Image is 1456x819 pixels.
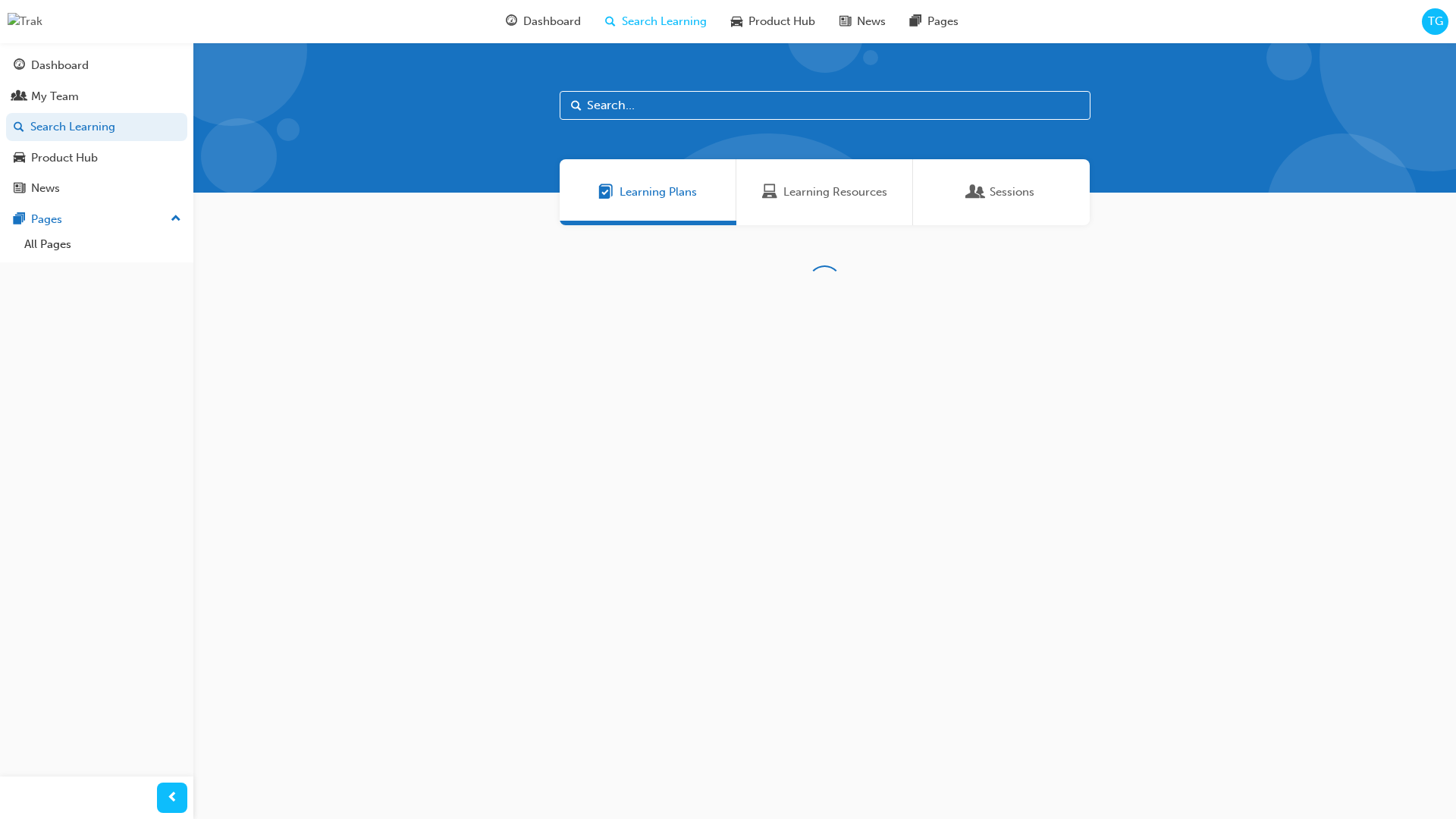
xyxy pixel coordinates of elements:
[1422,8,1448,35] button: TG
[14,182,25,196] span: news-icon
[913,159,1090,225] a: SessionsSessions
[1428,13,1443,30] span: TG
[571,97,582,115] span: Search
[6,174,187,202] a: News
[14,121,24,134] span: search-icon
[560,91,1090,120] input: Search...
[719,6,827,37] a: car-iconProduct Hub
[605,12,616,31] span: search-icon
[593,6,719,37] a: search-iconSearch Learning
[171,209,181,229] span: up-icon
[762,184,777,201] span: Learning Resources
[18,233,187,256] a: All Pages
[898,6,971,37] a: pages-iconPages
[827,6,898,37] a: news-iconNews
[748,13,815,30] span: Product Hub
[620,184,697,201] span: Learning Plans
[31,211,62,228] div: Pages
[523,13,581,30] span: Dashboard
[31,149,98,167] div: Product Hub
[6,49,187,206] button: DashboardMy TeamSearch LearningProduct HubNews
[506,12,517,31] span: guage-icon
[31,180,60,197] div: News
[839,12,851,31] span: news-icon
[167,789,178,808] span: prev-icon
[14,90,25,104] span: people-icon
[6,113,187,141] a: Search Learning
[8,13,42,30] img: Trak
[31,57,89,74] div: Dashboard
[598,184,613,201] span: Learning Plans
[6,206,187,234] button: Pages
[6,83,187,111] a: My Team
[736,159,913,225] a: Learning ResourcesLearning Resources
[14,213,25,227] span: pages-icon
[990,184,1034,201] span: Sessions
[494,6,593,37] a: guage-iconDashboard
[6,52,187,80] a: Dashboard
[927,13,959,30] span: Pages
[14,59,25,73] span: guage-icon
[968,184,984,201] span: Sessions
[857,13,886,30] span: News
[910,12,921,31] span: pages-icon
[31,88,79,105] div: My Team
[6,144,187,172] a: Product Hub
[14,152,25,165] span: car-icon
[731,12,742,31] span: car-icon
[560,159,736,225] a: Learning PlansLearning Plans
[622,13,707,30] span: Search Learning
[783,184,887,201] span: Learning Resources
